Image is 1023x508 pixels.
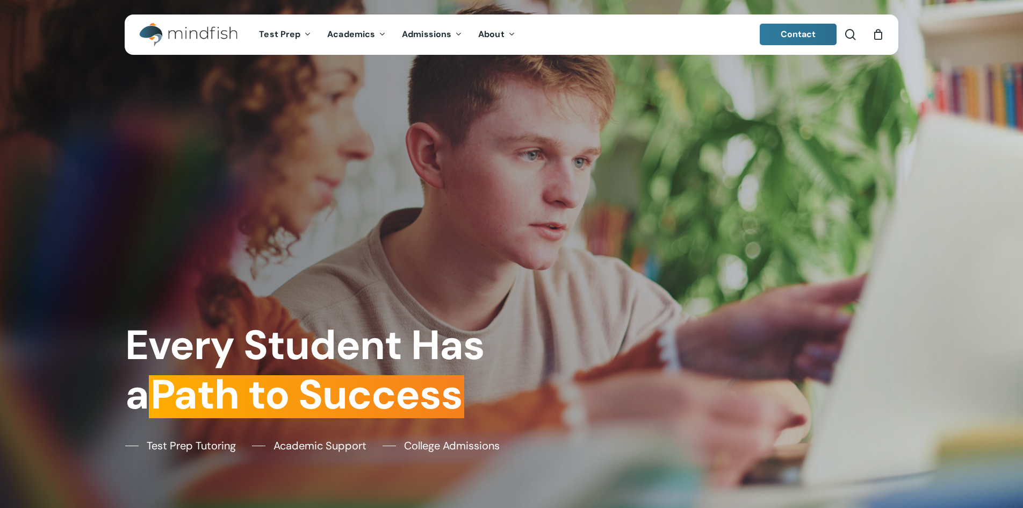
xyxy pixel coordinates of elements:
[478,28,505,40] span: About
[125,15,898,55] header: Main Menu
[125,321,504,419] h1: Every Student Has a
[383,438,500,454] a: College Admissions
[327,28,375,40] span: Academics
[251,30,319,39] a: Test Prep
[252,438,366,454] a: Academic Support
[402,28,451,40] span: Admissions
[259,28,300,40] span: Test Prep
[760,24,837,45] a: Contact
[147,438,236,454] span: Test Prep Tutoring
[251,15,523,55] nav: Main Menu
[781,28,816,40] span: Contact
[319,30,394,39] a: Academics
[125,438,236,454] a: Test Prep Tutoring
[470,30,523,39] a: About
[149,368,464,421] em: Path to Success
[404,438,500,454] span: College Admissions
[273,438,366,454] span: Academic Support
[394,30,470,39] a: Admissions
